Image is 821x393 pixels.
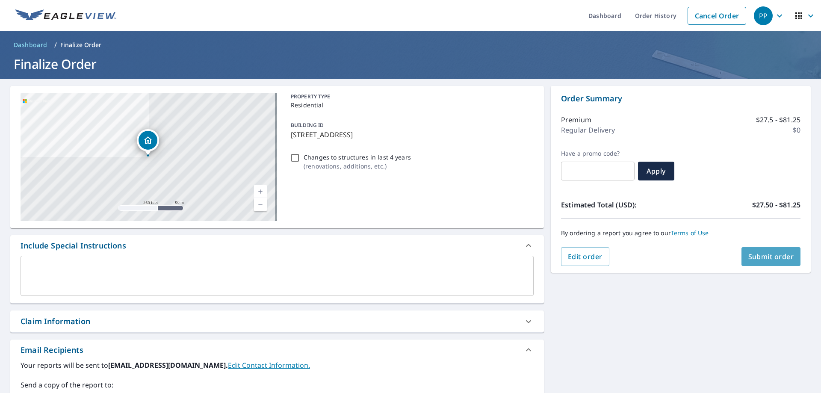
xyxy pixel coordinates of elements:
[10,38,811,52] nav: breadcrumb
[304,153,411,162] p: Changes to structures in last 4 years
[645,166,667,176] span: Apply
[21,380,534,390] label: Send a copy of the report to:
[756,115,800,125] p: $27.5 - $81.25
[561,125,615,135] p: Regular Delivery
[21,344,83,356] div: Email Recipients
[638,162,674,180] button: Apply
[228,360,310,370] a: EditContactInfo
[688,7,746,25] a: Cancel Order
[137,129,159,156] div: Dropped pin, building 1, Residential property, 2600 Fremont Ave S Minneapolis, MN 55408
[21,240,126,251] div: Include Special Instructions
[291,93,530,100] p: PROPERTY TYPE
[10,310,544,332] div: Claim Information
[741,247,801,266] button: Submit order
[10,38,51,52] a: Dashboard
[291,130,530,140] p: [STREET_ADDRESS]
[561,200,681,210] p: Estimated Total (USD):
[561,115,591,125] p: Premium
[671,229,709,237] a: Terms of Use
[291,121,324,129] p: BUILDING ID
[568,252,602,261] span: Edit order
[254,185,267,198] a: Current Level 17, Zoom In
[254,198,267,211] a: Current Level 17, Zoom Out
[21,316,90,327] div: Claim Information
[108,360,228,370] b: [EMAIL_ADDRESS][DOMAIN_NAME].
[748,252,794,261] span: Submit order
[561,93,800,104] p: Order Summary
[793,125,800,135] p: $0
[10,55,811,73] h1: Finalize Order
[752,200,800,210] p: $27.50 - $81.25
[60,41,102,49] p: Finalize Order
[14,41,47,49] span: Dashboard
[291,100,530,109] p: Residential
[54,40,57,50] li: /
[754,6,773,25] div: PP
[304,162,411,171] p: ( renovations, additions, etc. )
[10,235,544,256] div: Include Special Instructions
[561,247,609,266] button: Edit order
[561,229,800,237] p: By ordering a report you agree to our
[10,340,544,360] div: Email Recipients
[561,150,635,157] label: Have a promo code?
[15,9,116,22] img: EV Logo
[21,360,534,370] label: Your reports will be sent to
